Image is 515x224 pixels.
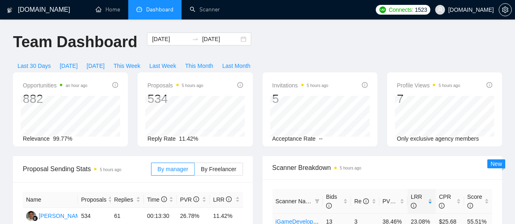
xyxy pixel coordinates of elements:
span: Scanner Breakdown [272,163,493,173]
span: CPR [439,194,451,209]
span: LRR [411,194,422,209]
span: info-circle [396,198,401,204]
span: Replies [114,195,134,204]
span: filter [315,199,320,204]
span: Proposals [147,80,203,90]
img: upwork-logo.png [379,7,386,13]
span: Acceptance Rate [272,135,316,142]
span: -- [319,135,322,142]
span: By Freelancer [201,166,236,172]
th: Name [23,192,78,208]
span: Re [354,198,369,204]
span: [DATE] [87,61,105,70]
span: Scanner Name [276,198,313,204]
time: an hour ago [66,83,87,88]
span: This Week [114,61,140,70]
span: user [437,7,443,13]
span: Dashboard [146,6,173,13]
span: Reply Rate [147,135,175,142]
span: info-circle [237,82,243,88]
button: setting [499,3,512,16]
span: LRR [213,196,232,203]
button: Last 30 Days [13,59,55,72]
time: 5 hours ago [100,167,121,172]
span: Proposal Sending Stats [23,164,151,174]
span: 11.42% [179,135,198,142]
th: Replies [111,192,144,208]
span: 1523 [415,5,427,14]
th: Proposals [78,192,111,208]
iframe: Intercom live chat [487,196,507,216]
span: Bids [326,194,337,209]
span: info-circle [161,196,167,202]
span: setting [499,7,511,13]
a: searchScanner [190,6,220,13]
button: This Week [109,59,145,72]
time: 5 hours ago [340,166,362,170]
span: info-circle [439,203,445,209]
time: 5 hours ago [182,83,204,88]
span: Opportunities [23,80,88,90]
span: New [491,161,502,167]
span: Last Week [149,61,176,70]
div: 5 [272,91,329,107]
span: 99.77% [53,135,72,142]
span: info-circle [411,203,416,209]
span: PVR [383,198,402,204]
span: Score [467,194,482,209]
span: to [192,36,199,42]
a: SH[PERSON_NAME] [26,212,85,219]
span: info-circle [363,198,369,204]
span: Proposals [81,195,106,204]
h1: Team Dashboard [13,33,137,52]
span: swap-right [192,36,199,42]
span: PVR [180,196,199,203]
div: 7 [397,91,460,107]
span: info-circle [362,82,368,88]
time: 5 hours ago [438,83,460,88]
a: setting [499,7,512,13]
span: Only exclusive agency members [397,135,479,142]
span: [DATE] [60,61,78,70]
span: Time [147,196,167,203]
button: Last Week [145,59,181,72]
input: End date [202,35,239,43]
span: info-circle [487,82,492,88]
div: 882 [23,91,88,107]
span: info-circle [226,196,232,202]
div: [PERSON_NAME] [39,211,85,220]
span: Last 30 Days [18,61,51,70]
span: Invitations [272,80,329,90]
span: This Month [185,61,213,70]
span: filter [313,195,321,207]
span: By manager [158,166,188,172]
button: This Month [181,59,218,72]
button: [DATE] [55,59,82,72]
span: info-circle [467,203,473,209]
span: info-circle [193,196,199,202]
span: Relevance [23,135,50,142]
img: SH [26,211,36,221]
button: [DATE] [82,59,109,72]
input: Start date [152,35,189,43]
span: Connects: [389,5,413,14]
button: Last Month [218,59,255,72]
time: 5 hours ago [307,83,329,88]
span: info-circle [112,82,118,88]
img: logo [7,4,13,17]
span: Last Month [222,61,250,70]
span: Profile Views [397,80,460,90]
img: gigradar-bm.png [32,215,38,221]
span: dashboard [136,7,142,12]
a: homeHome [96,6,120,13]
span: info-circle [326,203,332,209]
div: 534 [147,91,203,107]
